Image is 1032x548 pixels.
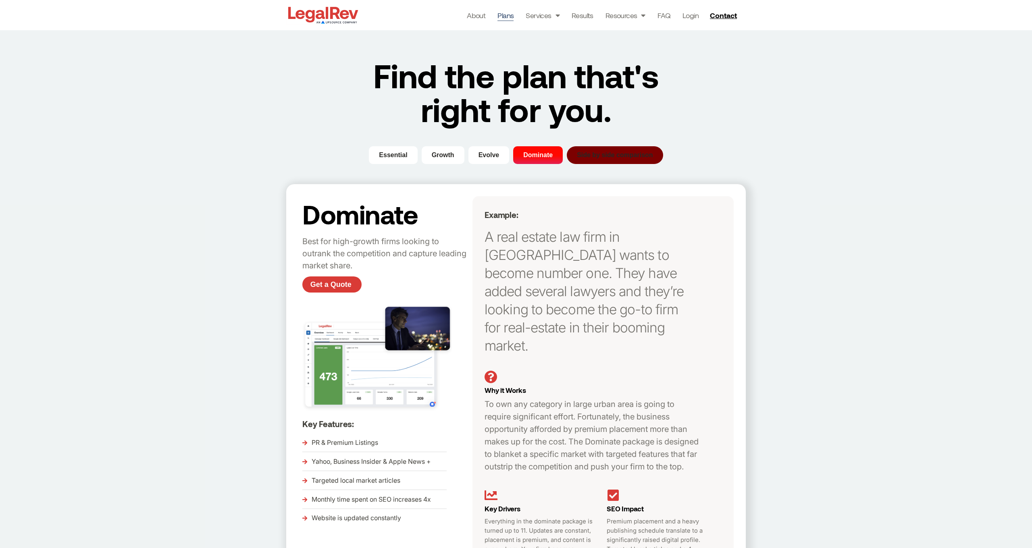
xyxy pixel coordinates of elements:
span: Contact [710,12,737,19]
a: About [467,10,485,21]
span: PR & Premium Listings [310,437,378,449]
p: To own any category in large urban area is going to require significant effort. Fortunately, the ... [485,398,702,473]
h2: Dominate [302,200,468,228]
nav: Menu [467,10,699,21]
h5: Example: [485,210,697,220]
span: Side by side comparison [577,150,653,160]
a: Contact [707,9,742,22]
a: Plans [497,10,514,21]
span: Evolve [479,150,499,160]
p: A real estate law firm in [GEOGRAPHIC_DATA] wants to become number one. They have added several l... [485,228,697,355]
a: FAQ [657,10,670,21]
h5: Key Features: [302,419,468,429]
a: Services [526,10,560,21]
span: Targeted local market articles [310,475,400,487]
a: Resources [605,10,645,21]
a: Get a Quote [302,276,362,293]
a: Results [572,10,593,21]
p: Best for high-growth firms looking to outrank the competition and capture leading market share. [302,236,468,272]
span: Dominate [523,150,553,160]
span: SEO Impact [607,504,644,513]
span: Why it Works [485,386,526,394]
span: Yahoo, Business Insider & Apple News + [310,456,431,468]
span: Growth [432,150,454,160]
h2: Find the plan that's right for you. [355,58,677,126]
a: Login [682,10,699,21]
span: Key Drivers [485,504,520,513]
span: Monthly time spent on SEO increases 4x [310,494,431,506]
span: Essential [379,150,407,160]
span: Website is updated constantly [310,512,401,524]
span: Get a Quote [310,281,352,288]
